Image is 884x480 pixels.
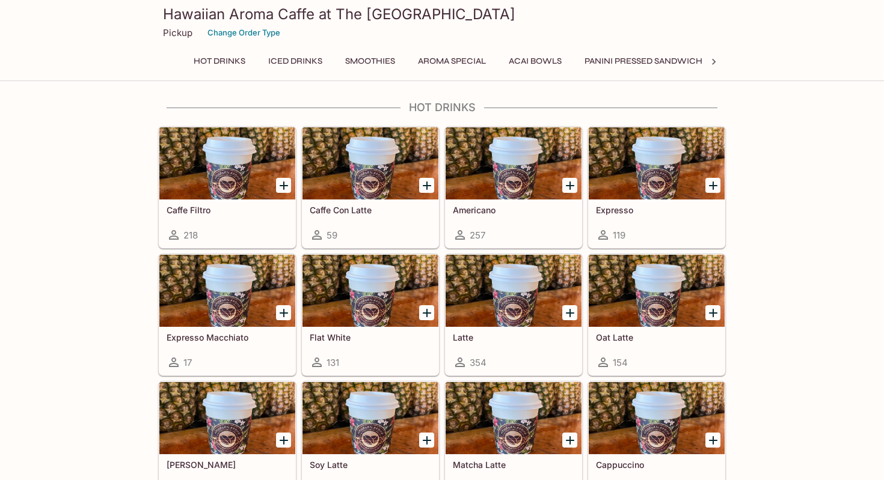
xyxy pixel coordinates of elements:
[262,53,329,70] button: Iced Drinks
[302,127,438,199] div: Caffe Con Latte
[705,305,720,320] button: Add Oat Latte
[419,305,434,320] button: Add Flat White
[183,357,192,368] span: 17
[159,127,295,199] div: Caffe Filtro
[445,254,582,375] a: Latte354
[446,127,582,199] div: Americano
[562,178,577,193] button: Add Americano
[596,205,717,215] h5: Expresso
[167,460,288,470] h5: [PERSON_NAME]
[453,332,574,342] h5: Latte
[302,382,438,454] div: Soy Latte
[327,357,339,368] span: 131
[705,178,720,193] button: Add Expresso
[302,254,439,375] a: Flat White131
[596,332,717,342] h5: Oat Latte
[302,127,439,248] a: Caffe Con Latte59
[453,205,574,215] h5: Americano
[276,305,291,320] button: Add Expresso Macchiato
[705,433,720,448] button: Add Cappuccino
[470,229,485,241] span: 257
[276,178,291,193] button: Add Caffe Filtro
[302,255,438,327] div: Flat White
[446,382,582,454] div: Matcha Latte
[588,127,725,248] a: Expresso119
[589,382,725,454] div: Cappuccino
[502,53,568,70] button: Acai Bowls
[327,229,337,241] span: 59
[596,460,717,470] h5: Cappuccino
[310,205,431,215] h5: Caffe Con Latte
[202,23,286,42] button: Change Order Type
[411,53,493,70] button: Aroma Special
[453,460,574,470] h5: Matcha Latte
[339,53,402,70] button: Smoothies
[310,332,431,342] h5: Flat White
[187,53,252,70] button: Hot Drinks
[613,357,628,368] span: 154
[613,229,625,241] span: 119
[588,254,725,375] a: Oat Latte154
[159,254,296,375] a: Expresso Macchiato17
[163,27,192,38] p: Pickup
[562,433,577,448] button: Add Matcha Latte
[159,127,296,248] a: Caffe Filtro218
[159,382,295,454] div: Almond Latte
[158,101,726,114] h4: Hot Drinks
[589,255,725,327] div: Oat Latte
[183,229,198,241] span: 218
[276,433,291,448] button: Add Almond Latte
[159,255,295,327] div: Expresso Macchiato
[419,178,434,193] button: Add Caffe Con Latte
[167,332,288,342] h5: Expresso Macchiato
[163,5,721,23] h3: Hawaiian Aroma Caffe at The [GEOGRAPHIC_DATA]
[446,255,582,327] div: Latte
[470,357,487,368] span: 354
[167,205,288,215] h5: Caffe Filtro
[562,305,577,320] button: Add Latte
[589,127,725,199] div: Expresso
[419,433,434,448] button: Add Soy Latte
[445,127,582,248] a: Americano257
[310,460,431,470] h5: Soy Latte
[578,53,719,70] button: Panini Pressed Sandwiches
